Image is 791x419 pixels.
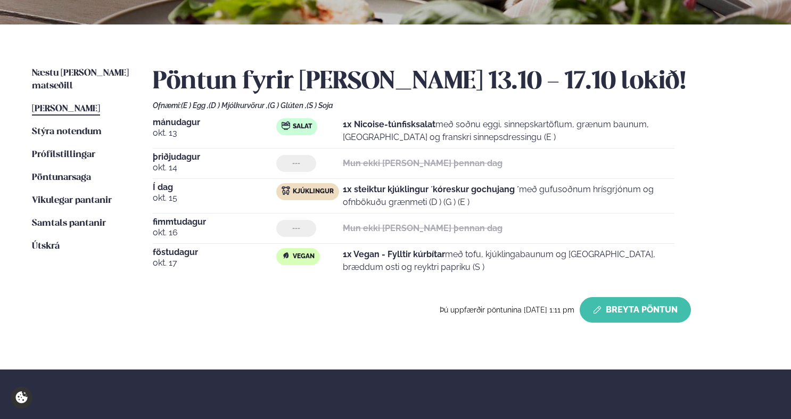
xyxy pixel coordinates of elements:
[32,126,102,138] a: Stýra notendum
[32,104,100,113] span: [PERSON_NAME]
[580,297,691,323] button: Breyta Pöntun
[181,101,209,110] span: (E ) Egg ,
[32,127,102,136] span: Stýra notendum
[32,69,129,91] span: Næstu [PERSON_NAME] matseðill
[153,118,276,127] span: mánudagur
[343,249,445,259] strong: 1x Vegan - Fylltir kúrbítar
[32,149,95,161] a: Prófílstillingar
[153,226,276,239] span: okt. 16
[153,101,759,110] div: Ofnæmi:
[11,387,32,408] a: Cookie settings
[209,101,268,110] span: (D ) Mjólkurvörur ,
[32,67,131,93] a: Næstu [PERSON_NAME] matseðill
[343,119,435,129] strong: 1x Nicoise-túnfisksalat
[32,150,95,159] span: Prófílstillingar
[32,219,106,228] span: Samtals pantanir
[343,248,674,274] p: með tofu, kjúklingabaunum og [GEOGRAPHIC_DATA], bræddum osti og reyktri papriku (S )
[32,173,91,182] span: Pöntunarsaga
[293,252,315,261] span: Vegan
[153,218,276,226] span: fimmtudagur
[32,242,60,251] span: Útskrá
[153,257,276,269] span: okt. 17
[32,171,91,184] a: Pöntunarsaga
[282,121,290,130] img: salad.svg
[293,122,312,131] span: Salat
[32,103,100,116] a: [PERSON_NAME]
[292,224,300,233] span: ---
[343,223,502,233] strong: Mun ekki [PERSON_NAME] þennan dag
[153,67,759,97] h2: Pöntun fyrir [PERSON_NAME] 13.10 - 17.10 lokið!
[293,187,334,196] span: Kjúklingur
[343,158,502,168] strong: Mun ekki [PERSON_NAME] þennan dag
[153,153,276,161] span: þriðjudagur
[32,196,112,205] span: Vikulegar pantanir
[343,183,674,209] p: með gufusoðnum hrísgrjónum og ofnbökuðu grænmeti (D ) (G ) (E )
[307,101,333,110] span: (S ) Soja
[343,118,674,144] p: með soðnu eggi, sinnepskartöflum, grænum baunum, [GEOGRAPHIC_DATA] og franskri sinnepsdressingu (E )
[292,159,300,168] span: ---
[153,127,276,139] span: okt. 13
[282,251,290,260] img: Vegan.svg
[282,186,290,195] img: chicken.svg
[343,184,519,194] strong: 1x steiktur kjúklingur ´kóreskur gochujang ´
[32,217,106,230] a: Samtals pantanir
[440,306,575,314] span: Þú uppfærðir pöntunina [DATE] 1:11 pm
[32,240,60,253] a: Útskrá
[153,161,276,174] span: okt. 14
[32,194,112,207] a: Vikulegar pantanir
[153,248,276,257] span: föstudagur
[153,183,276,192] span: Í dag
[268,101,307,110] span: (G ) Glúten ,
[153,192,276,204] span: okt. 15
